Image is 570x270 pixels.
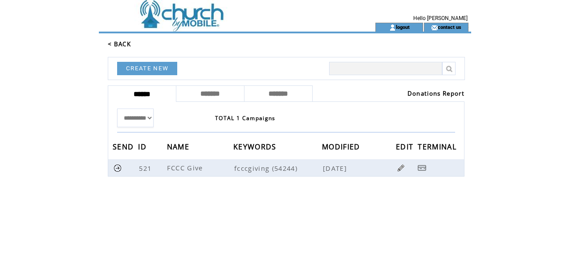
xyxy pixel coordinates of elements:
[233,140,279,156] span: KEYWORDS
[431,24,438,31] img: contact_us_icon.gif
[322,140,362,156] span: MODIFIED
[113,140,136,156] span: SEND
[167,140,191,156] span: NAME
[323,164,349,173] span: [DATE]
[322,144,362,149] a: MODIFIED
[108,40,131,48] a: < BACK
[438,24,461,30] a: contact us
[233,144,279,149] a: KEYWORDS
[167,163,205,172] span: FCCC Give
[138,144,149,149] a: ID
[396,24,410,30] a: logout
[215,114,276,122] span: TOTAL 1 Campaigns
[117,62,177,75] a: CREATE NEW
[167,144,191,149] a: NAME
[413,15,468,21] span: Hello [PERSON_NAME]
[138,140,149,156] span: ID
[407,89,464,97] a: Donations Report
[389,24,396,31] img: account_icon.gif
[396,140,415,156] span: EDIT
[418,140,459,156] span: TERMINAL
[234,164,321,173] span: fcccgiving (54244)
[139,164,154,173] span: 521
